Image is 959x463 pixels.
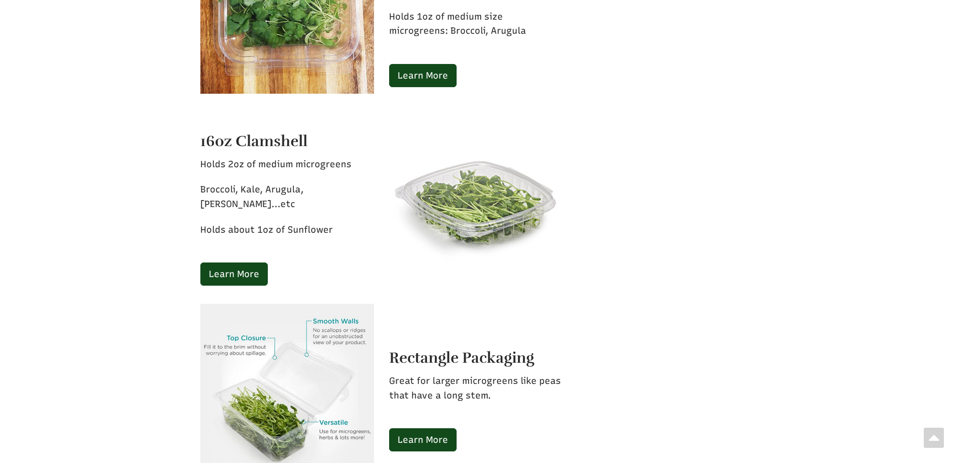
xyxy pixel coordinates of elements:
[389,349,534,367] strong: Rectangle Packaging
[200,182,374,212] p: Broccoli, Kale, Arugula, [PERSON_NAME]...etc
[389,428,457,451] a: Learn More
[200,223,374,252] p: Holds about 1oz of Sunflower
[389,10,563,53] p: Holds 1oz of medium size microgreens: Broccoli, Arugula
[389,113,563,287] img: 63ebaa065d68ac98c1322d8e30f64cea5e528393
[200,132,308,151] strong: 16oz Clamshell
[389,374,563,417] p: Great for larger microgreens like peas that have a long stem.
[389,64,457,87] a: Learn More
[200,262,268,286] a: Learn More
[200,157,374,172] p: Holds 2oz of medium microgreens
